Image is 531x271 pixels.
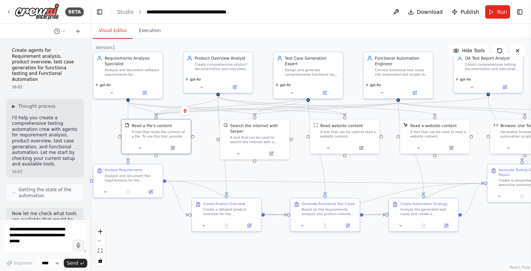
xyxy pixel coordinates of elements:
div: Test Case Generation ExpertDesign and generate comprehensive functional test cases for {applicati... [273,51,343,99]
div: Search the internet with Serper [230,123,286,134]
div: QA Test Report Analyst [465,56,519,61]
g: Edge from b3bb6044-893e-4537-a8b8-3ad3f3aba17a to 80494f72-f55b-4409-b527-d679eb3f82bc [125,102,159,116]
div: A tool that can be used to search the internet with a search_query. Supports different search typ... [230,135,286,144]
button: Open in side panel [239,222,259,229]
button: Delete node [180,106,190,116]
button: ▶Thought process [12,103,56,109]
button: Improve [3,258,35,268]
g: Edge from 4a845767-48b0-49b8-8919-b22c77600056 to d4cb82b4-7832-452c-9f80-9fd4e7b89784 [166,178,484,186]
div: Generate Functional Test CasesBased on the requirements analysis and product overview, generate c... [290,198,360,231]
button: Visual Editor [93,23,133,39]
span: ▶ [12,103,15,109]
span: Download [417,8,443,16]
div: Create Product Overview [203,202,245,206]
button: Open in side panel [129,89,160,96]
button: No output available [116,189,140,195]
g: Edge from 2cc2b3ec-34e6-493a-81bb-913e76cd673c to 8cf6a334-4f0e-4053-8677-012c79381aea [252,96,311,116]
div: A tool that reads the content of a file. To use this tool, provide a 'file_path' parameter with t... [132,130,187,139]
div: Product Overview Analyst [195,56,249,61]
div: 16:01 [12,84,78,90]
g: Edge from b3bb6044-893e-4537-a8b8-3ad3f3aba17a to 26edee58-2a03-4845-9db0-c2968386f098 [125,102,348,116]
span: Hide Tools [462,48,485,54]
img: ScrapeWebsiteTool [314,123,318,127]
a: React Flow attribution [510,265,530,270]
button: Open in side panel [141,189,160,195]
div: SerperDevToolSearch the internet with SerperA tool that can be used to search the internet with a... [220,119,290,160]
button: fit view [95,246,105,256]
span: Run [497,8,507,16]
button: Publish [449,5,482,19]
img: Logo [15,3,59,20]
button: Open in side panel [435,145,467,151]
button: toggle interactivity [95,256,105,265]
g: Edge from f1968126-aca3-4a45-b022-6e22c550f721 to d4cb82b4-7832-452c-9f80-9fd4e7b89784 [265,180,484,218]
div: Create Automation StrategyAnalyze the generated test cases and create a comprehensive automation ... [388,198,459,231]
div: Create a detailed product overview for the {application_name} website by thoroughly analyzing its... [203,207,258,216]
div: Analyze Requirements [105,168,143,172]
nav: breadcrumb [117,8,230,16]
button: Send [64,259,87,268]
span: Publish [461,8,479,16]
div: Analyze and document software requirements for {application_name}, breaking down functional and n... [105,68,159,77]
span: Getting the state of the automation [19,187,78,199]
span: gpt-4o [460,77,471,82]
div: ScrapeElementFromWebsiteToolRead a website contentA tool that can be used to read a website content. [400,119,470,154]
button: Open in side panel [437,222,456,229]
div: Read a file's content [132,123,172,129]
button: zoom in [95,227,105,236]
button: Download [405,5,446,19]
div: Generate Functional Test Cases [302,202,355,206]
div: Version 1 [96,45,115,51]
div: Requirements Analysis Specialist [105,56,159,67]
div: A tool that can be used to read a website content. [320,130,376,139]
div: Create comprehensive product documentation and overviews for {application_name}, including featur... [195,62,249,71]
div: Functional Automation Engineer [375,56,429,67]
button: zoom out [95,236,105,246]
button: Show right sidebar [515,7,525,17]
button: Switch to previous chat [51,27,69,36]
button: Open in side panel [309,89,340,96]
div: Based on the requirements analysis and product overview, generate comprehensive and specific func... [302,207,356,216]
span: Thought process [18,103,56,109]
div: Design and generate comprehensive functional test cases for {application_name}, covering positive... [285,68,339,77]
div: React Flow controls [95,227,105,265]
p: Create agents for Requirement analysis, product overview, test case generation for functiona test... [12,48,78,83]
div: Create Product OverviewCreate a detailed product overview for the {application_name} website by t... [191,198,262,231]
div: Convert functional test cases into automated test scripts for {application_name} using browser_us... [375,68,429,77]
div: FileReadToolRead a file's contentA tool that reads the content of a file. To use this tool, provi... [121,119,191,154]
span: gpt-4o [280,83,291,87]
button: Open in side panel [219,84,250,91]
button: Hide Tools [449,45,489,57]
img: Browser Use Tool [494,123,498,127]
g: Edge from 71912af2-c68c-483b-b4db-83cb97754496 to d4cb82b4-7832-452c-9f80-9fd4e7b89784 [462,180,484,218]
button: Open in side panel [399,89,430,96]
div: Read a website content [410,123,456,129]
div: Create comprehensive testing documentation and executive summaries for {application_name} by anal... [465,62,519,71]
div: Analyze and document the requirements for the {application_name} website. IMPORTANT: Start by vis... [105,174,159,183]
div: 16:01 [12,169,78,174]
div: A tool that can be used to read a website content. [410,130,466,139]
div: Requirements Analysis SpecialistAnalyze and document software requirements for {application_name}... [93,51,163,99]
p: Now let me check what tools are available that would be useful for testing and analysis tasks: [12,211,78,234]
g: Edge from 4971c348-a3a6-4aae-a1a6-03a49d50a452 to f1968126-aca3-4a45-b022-6e22c550f721 [215,96,229,195]
button: Open in side panel [345,145,377,151]
span: gpt-4o [370,83,381,87]
div: Create Automation Strategy [400,202,447,206]
g: Edge from f1968126-aca3-4a45-b022-6e22c550f721 to 71912af2-c68c-483b-b4db-83cb97754496 [265,212,385,218]
g: Edge from 4971c348-a3a6-4aae-a1a6-03a49d50a452 to 05b179d9-f8a5-4efc-9eae-207da2c2e744 [215,96,437,116]
img: ScrapeElementFromWebsiteTool [403,123,408,127]
p: I'll help you create a comprehensive testing automation crew with agents for requirement analysis... [12,115,78,167]
button: Click to speak your automation idea [73,240,84,251]
img: SerperDevTool [223,123,228,127]
span: gpt-4o [190,77,201,82]
div: Read website content [320,123,363,129]
span: Send [67,260,78,266]
button: No output available [412,222,436,229]
button: Execution [133,23,167,39]
div: Analyze the generated test cases and create a comprehensive automation strategy for {application_... [400,207,455,216]
button: Open in side panel [489,84,521,91]
div: BETA [65,7,84,16]
button: No output available [215,222,239,229]
g: Edge from 4a845767-48b0-49b8-8919-b22c77600056 to f1968126-aca3-4a45-b022-6e22c550f721 [166,178,188,218]
img: FileReadTool [125,123,129,127]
